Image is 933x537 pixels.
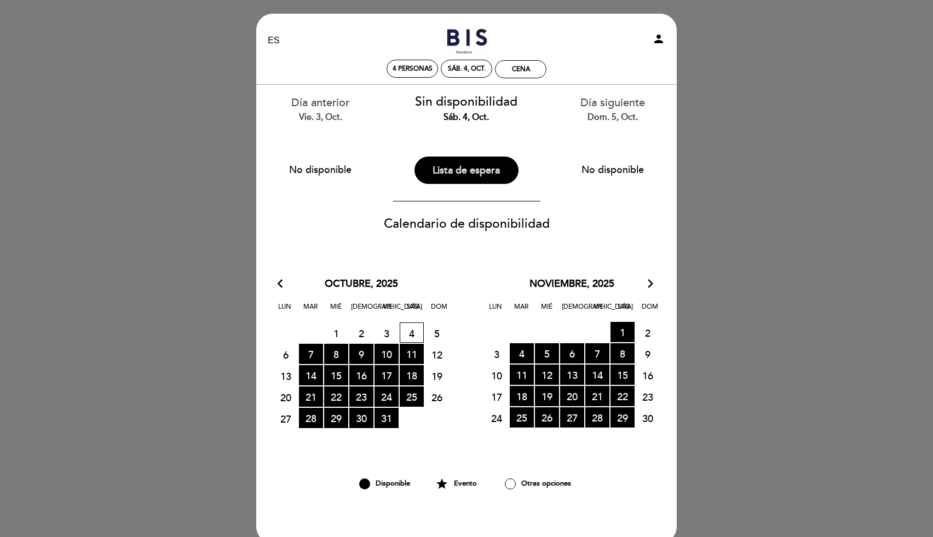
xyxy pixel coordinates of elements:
span: 3 [375,323,399,343]
span: 28 [585,407,609,428]
span: 15 [324,365,348,385]
span: 19 [535,386,559,406]
span: 8 [611,343,635,363]
button: person [652,32,665,49]
span: 14 [299,365,323,385]
span: 6 [560,343,584,363]
span: 26 [425,387,449,407]
button: Lista de espera [414,157,519,184]
span: 29 [611,407,635,428]
span: 21 [299,386,323,407]
span: 30 [349,408,373,428]
span: 27 [274,408,298,429]
span: 25 [400,386,424,407]
div: sáb. 4, oct. [402,111,532,124]
span: 20 [274,387,298,407]
span: 13 [560,365,584,385]
span: 9 [636,344,660,364]
i: arrow_back_ios [278,277,287,291]
span: 18 [400,365,424,385]
span: 25 [510,407,534,428]
span: [DEMOGRAPHIC_DATA] [351,301,373,321]
span: 26 [535,407,559,428]
span: 21 [585,386,609,406]
div: Día anterior [256,95,385,123]
span: 7 [585,343,609,363]
i: person [652,32,665,45]
span: Mar [300,301,321,321]
span: 1 [324,323,348,343]
i: star [435,475,448,493]
span: noviembre, 2025 [529,277,614,291]
span: 22 [324,386,348,407]
span: 16 [636,365,660,385]
span: 16 [349,365,373,385]
span: Lun [274,301,296,321]
span: Sáb [613,301,635,321]
span: Dom [639,301,661,321]
span: 19 [425,366,449,386]
span: 20 [560,386,584,406]
span: 12 [535,365,559,385]
span: 11 [510,365,534,385]
span: Vie [377,301,399,321]
button: No disponible [561,156,665,183]
span: Lun [485,301,506,321]
span: 7 [299,344,323,364]
a: Bis Bistro [398,26,535,56]
span: 5 [425,323,449,343]
span: 11 [400,344,424,364]
span: 18 [510,386,534,406]
span: 4 personas [393,65,433,73]
span: 10 [485,365,509,385]
div: Cena [512,65,530,73]
span: 17 [375,365,399,385]
span: 15 [611,365,635,385]
span: 4 [510,343,534,363]
span: 22 [611,386,635,406]
div: Otras opciones [487,475,589,493]
div: Disponible [343,475,425,493]
span: 2 [349,323,373,343]
span: Calendario de disponibilidad [384,216,550,232]
span: 30 [636,408,660,428]
span: 8 [324,344,348,364]
span: 3 [485,344,509,364]
span: 27 [560,407,584,428]
span: 17 [485,386,509,407]
span: Mié [325,301,347,321]
span: 2 [636,322,660,343]
span: 12 [425,344,449,365]
span: 9 [349,344,373,364]
span: 31 [375,408,399,428]
span: Sáb [402,301,424,321]
span: 24 [375,386,399,407]
span: 5 [535,343,559,363]
span: Vie [588,301,609,321]
span: 6 [274,344,298,365]
div: Evento [425,475,487,493]
span: octubre, 2025 [325,277,398,291]
i: arrow_forward_ios [646,277,655,291]
span: 28 [299,408,323,428]
span: [DEMOGRAPHIC_DATA] [562,301,584,321]
span: 4 [400,322,424,343]
span: 1 [611,322,635,342]
div: dom. 5, oct. [548,111,677,124]
span: Mié [536,301,558,321]
span: 13 [274,366,298,386]
span: 24 [485,408,509,428]
span: Dom [428,301,450,321]
div: vie. 3, oct. [256,111,385,124]
div: Día siguiente [548,95,677,123]
span: 23 [636,386,660,407]
span: 10 [375,344,399,364]
span: Mar [510,301,532,321]
div: sáb. 4, oct. [448,65,486,73]
span: 29 [324,408,348,428]
span: Sin disponibilidad [415,94,517,109]
button: No disponible [268,156,372,183]
span: 23 [349,386,373,407]
span: 14 [585,365,609,385]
